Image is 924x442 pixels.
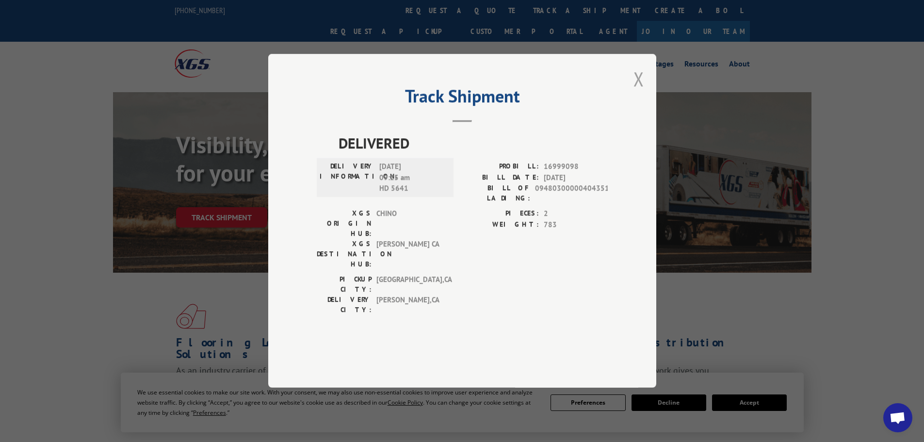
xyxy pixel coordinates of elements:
[535,183,608,204] span: 09480300000404351
[317,239,372,270] label: XGS DESTINATION HUB:
[544,209,608,220] span: 2
[317,295,372,315] label: DELIVERY CITY:
[633,66,644,92] button: Close modal
[376,239,442,270] span: [PERSON_NAME] CA
[462,162,539,173] label: PROBILL:
[462,183,530,204] label: BILL OF LADING:
[544,219,608,230] span: 783
[317,89,608,108] h2: Track Shipment
[376,275,442,295] span: [GEOGRAPHIC_DATA] , CA
[376,209,442,239] span: CHINO
[462,172,539,183] label: BILL DATE:
[544,172,608,183] span: [DATE]
[544,162,608,173] span: 16999098
[317,209,372,239] label: XGS ORIGIN HUB:
[379,162,445,195] span: [DATE] 09:25 am HD 5641
[883,403,912,432] div: Open chat
[376,295,442,315] span: [PERSON_NAME] , CA
[462,219,539,230] label: WEIGHT:
[339,132,608,154] span: DELIVERED
[462,209,539,220] label: PIECES:
[320,162,374,195] label: DELIVERY INFORMATION:
[317,275,372,295] label: PICKUP CITY:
